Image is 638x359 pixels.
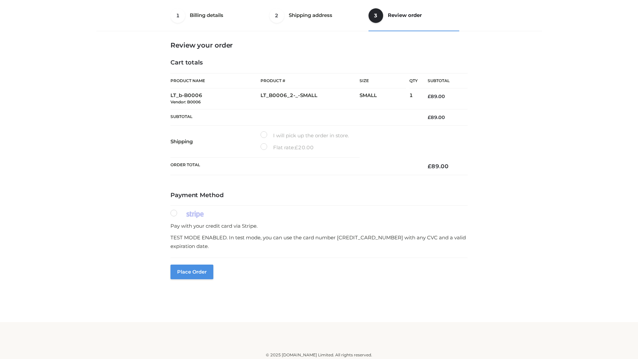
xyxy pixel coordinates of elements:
label: Flat rate: [261,143,314,152]
th: Size [360,73,406,88]
td: SMALL [360,88,409,109]
p: Pay with your credit card via Stripe. [170,222,468,230]
bdi: 89.00 [428,114,445,120]
td: LT_b-B0006 [170,88,261,109]
h3: Review your order [170,41,468,49]
th: Order Total [170,158,418,175]
bdi: 20.00 [295,144,314,151]
button: Place order [170,265,213,279]
div: © 2025 [DOMAIN_NAME] Limited. All rights reserved. [99,352,539,358]
h4: Payment Method [170,192,468,199]
td: 1 [409,88,418,109]
p: TEST MODE ENABLED. In test mode, you can use the card number [CREDIT_CARD_NUMBER] with any CVC an... [170,233,468,250]
h4: Cart totals [170,59,468,66]
th: Product Name [170,73,261,88]
span: £ [428,93,431,99]
label: I will pick up the order in store. [261,131,349,140]
th: Qty [409,73,418,88]
bdi: 89.00 [428,163,449,170]
th: Subtotal [418,73,468,88]
bdi: 89.00 [428,93,445,99]
th: Shipping [170,126,261,158]
th: Subtotal [170,109,418,125]
span: £ [295,144,298,151]
th: Product # [261,73,360,88]
small: Vendor: B0006 [170,99,201,104]
td: LT_B0006_2-_-SMALL [261,88,360,109]
span: £ [428,114,431,120]
span: £ [428,163,431,170]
